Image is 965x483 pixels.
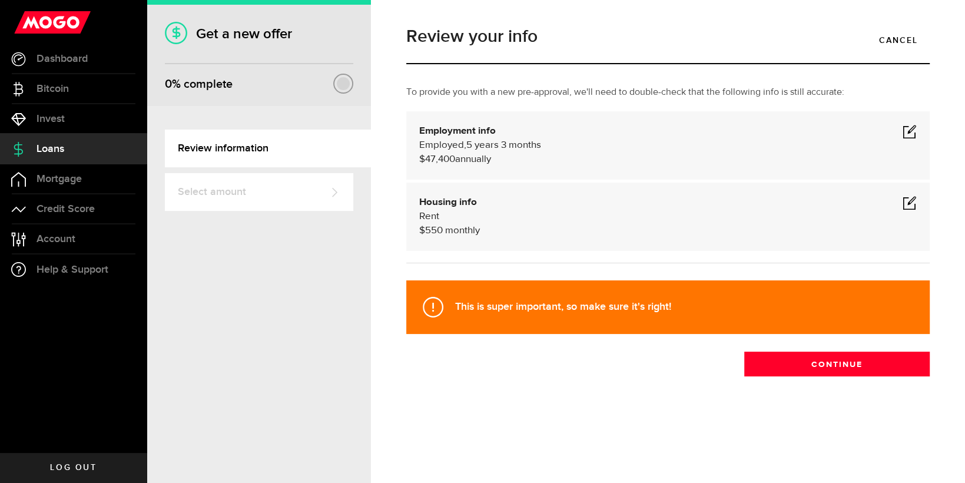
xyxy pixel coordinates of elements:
[37,204,95,214] span: Credit Score
[419,211,439,221] span: Rent
[165,130,371,167] a: Review information
[466,140,541,150] span: 5 years 3 months
[419,197,477,207] b: Housing info
[165,25,353,42] h1: Get a new offer
[419,154,455,164] span: $47,400
[37,114,65,124] span: Invest
[867,28,930,52] a: Cancel
[37,54,88,64] span: Dashboard
[419,126,496,136] b: Employment info
[37,144,64,154] span: Loans
[425,226,443,236] span: 550
[419,226,425,236] span: $
[464,140,466,150] span: ,
[37,234,75,244] span: Account
[165,77,172,91] span: 0
[455,154,491,164] span: annually
[37,264,108,275] span: Help & Support
[9,5,45,40] button: Open LiveChat chat widget
[406,28,930,45] h1: Review your info
[406,85,930,100] p: To provide you with a new pre-approval, we'll need to double-check that the following info is sti...
[165,74,233,95] div: % complete
[455,300,671,313] strong: This is super important, so make sure it's right!
[445,226,480,236] span: monthly
[744,352,930,376] button: Continue
[165,173,353,211] a: Select amount
[419,140,464,150] span: Employed
[50,464,97,472] span: Log out
[37,174,82,184] span: Mortgage
[37,84,69,94] span: Bitcoin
